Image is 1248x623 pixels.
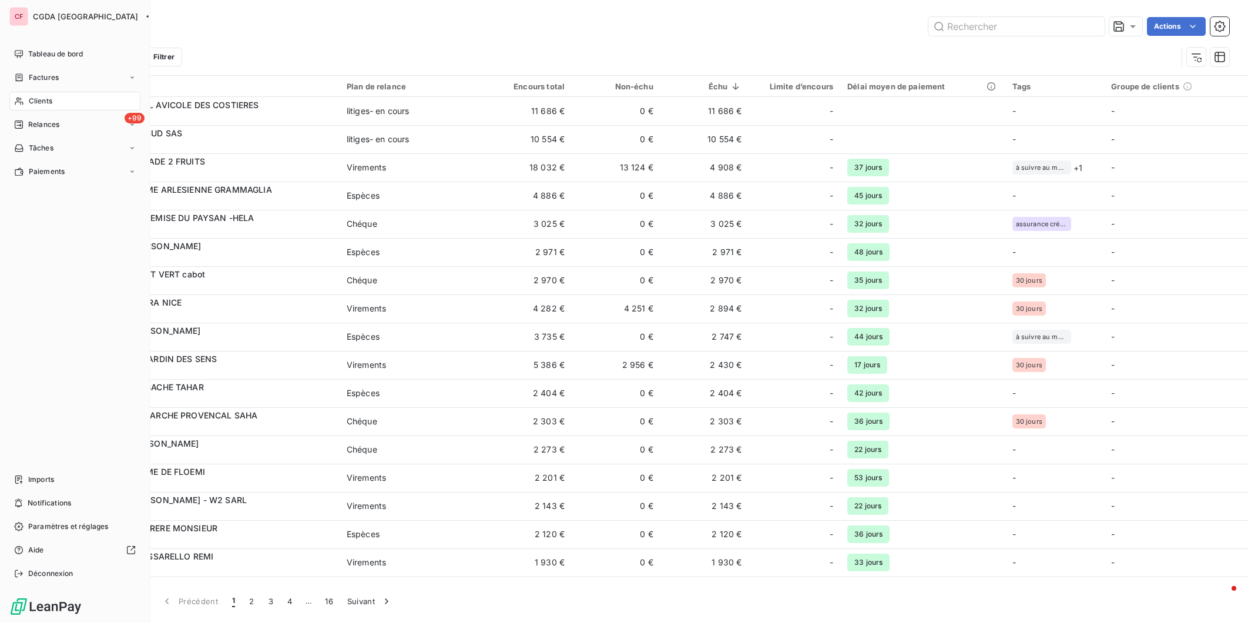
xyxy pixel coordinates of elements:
[280,589,299,614] button: 4
[484,492,572,520] td: 2 143 €
[347,359,386,371] div: Virements
[1016,277,1042,284] span: 30 jours
[1111,331,1115,341] span: -
[660,492,749,520] td: 2 143 €
[830,331,833,343] span: -
[847,328,890,346] span: 44 jours
[660,351,749,379] td: 2 430 €
[847,300,889,317] span: 32 jours
[572,153,660,182] td: 13 124 €
[1111,416,1115,426] span: -
[81,185,272,195] span: 90082100 - FERME ARLESIENNE GRAMMAGLIA
[29,166,65,177] span: Paiements
[847,441,888,458] span: 22 jours
[830,500,833,512] span: -
[1016,305,1042,312] span: 30 jours
[347,274,377,286] div: Chéque
[830,246,833,258] span: -
[572,182,660,210] td: 0 €
[347,82,477,91] div: Plan de relance
[660,182,749,210] td: 4 886 €
[81,100,259,110] span: 90060400 - EARL AVICOLE DES COSTIERES
[29,72,59,83] span: Factures
[1111,82,1179,91] span: Groupe de clients
[830,162,833,173] span: -
[660,266,749,294] td: 2 970 €
[572,238,660,266] td: 0 €
[1012,82,1098,91] div: Tags
[847,187,889,205] span: 45 jours
[81,252,333,264] span: 93002600
[347,246,380,258] div: Espèces
[572,464,660,492] td: 0 €
[572,436,660,464] td: 0 €
[847,525,890,543] span: 36 jours
[1012,529,1016,539] span: -
[572,407,660,436] td: 0 €
[28,498,71,508] span: Notifications
[572,294,660,323] td: 4 251 €
[1111,303,1115,313] span: -
[484,294,572,323] td: 4 282 €
[847,554,890,571] span: 33 jours
[81,478,333,490] span: 90103400
[484,182,572,210] td: 4 886 €
[484,351,572,379] td: 5 386 €
[660,548,749,577] td: 1 930 €
[81,365,333,377] span: 90081600
[572,492,660,520] td: 0 €
[484,323,572,351] td: 3 735 €
[1073,162,1082,174] span: + 1
[1016,164,1068,171] span: à suivre au mois
[1111,247,1115,257] span: -
[81,196,333,207] span: 90082100
[484,548,572,577] td: 1 930 €
[847,272,889,289] span: 35 jours
[1016,418,1042,425] span: 30 jours
[484,464,572,492] td: 2 201 €
[847,413,890,430] span: 36 jours
[81,224,333,236] span: 90094500
[347,528,380,540] div: Espèces
[484,210,572,238] td: 3 025 €
[1111,275,1115,285] span: -
[667,82,742,91] div: Échu
[847,356,887,374] span: 17 jours
[81,534,333,546] span: 90038300
[484,520,572,548] td: 2 120 €
[1111,219,1115,229] span: -
[572,379,660,407] td: 0 €
[347,387,380,399] div: Espèces
[318,589,340,614] button: 16
[1111,473,1115,483] span: -
[261,589,280,614] button: 3
[1012,444,1016,454] span: -
[830,274,833,286] span: -
[29,143,53,153] span: Tâches
[1012,388,1016,398] span: -
[9,7,28,26] div: CF
[572,577,660,605] td: 0 €
[1111,360,1115,370] span: -
[347,331,380,343] div: Espèces
[1208,583,1236,611] iframe: Intercom live chat
[830,359,833,371] span: -
[572,266,660,294] td: 0 €
[340,589,400,614] button: Suivant
[347,218,377,230] div: Chéque
[1012,190,1016,200] span: -
[81,393,333,405] span: 90075100
[660,153,749,182] td: 4 908 €
[1111,162,1115,172] span: -
[660,520,749,548] td: 2 120 €
[484,436,572,464] td: 2 273 €
[125,113,145,123] span: +99
[484,153,572,182] td: 18 032 €
[1012,501,1016,511] span: -
[28,119,59,130] span: Relances
[29,96,52,106] span: Clients
[28,568,73,579] span: Déconnexion
[484,125,572,153] td: 10 554 €
[847,159,889,176] span: 37 jours
[81,337,333,349] span: 90078600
